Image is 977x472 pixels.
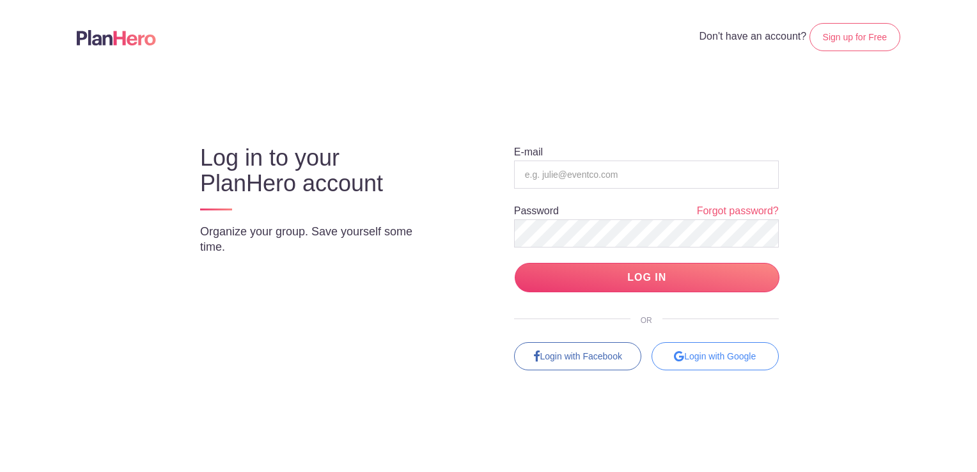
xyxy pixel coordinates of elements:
label: Password [514,206,559,216]
label: E-mail [514,147,543,157]
span: OR [630,316,662,325]
a: Forgot password? [697,204,779,219]
p: Organize your group. Save yourself some time. [200,224,441,255]
a: Login with Facebook [514,342,641,370]
h3: Log in to your PlanHero account [200,145,441,196]
input: LOG IN [515,263,779,293]
input: e.g. julie@eventco.com [514,161,779,189]
img: Logo main planhero [77,30,156,45]
div: Login with Google [652,342,779,370]
span: Don't have an account? [700,31,807,42]
a: Sign up for Free [809,23,900,51]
